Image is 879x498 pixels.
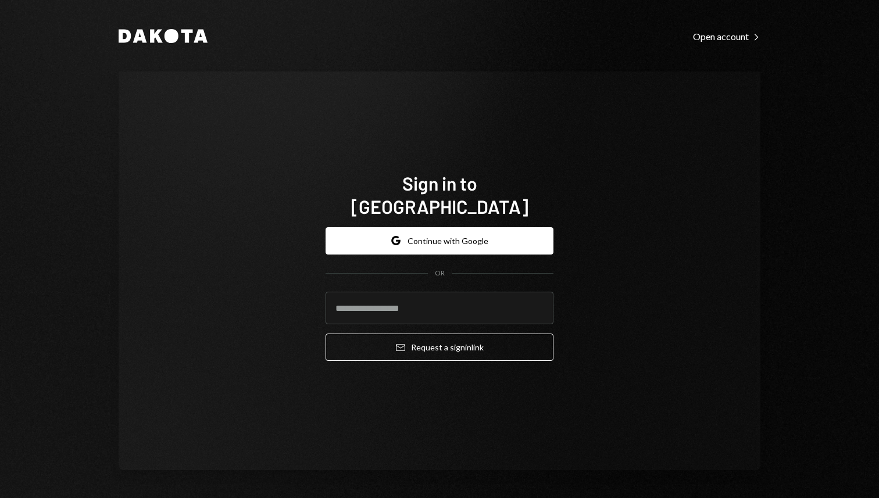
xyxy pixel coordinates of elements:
h1: Sign in to [GEOGRAPHIC_DATA] [326,171,553,218]
button: Request a signinlink [326,334,553,361]
button: Continue with Google [326,227,553,255]
div: Open account [693,31,760,42]
div: OR [435,268,445,278]
a: Open account [693,30,760,42]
